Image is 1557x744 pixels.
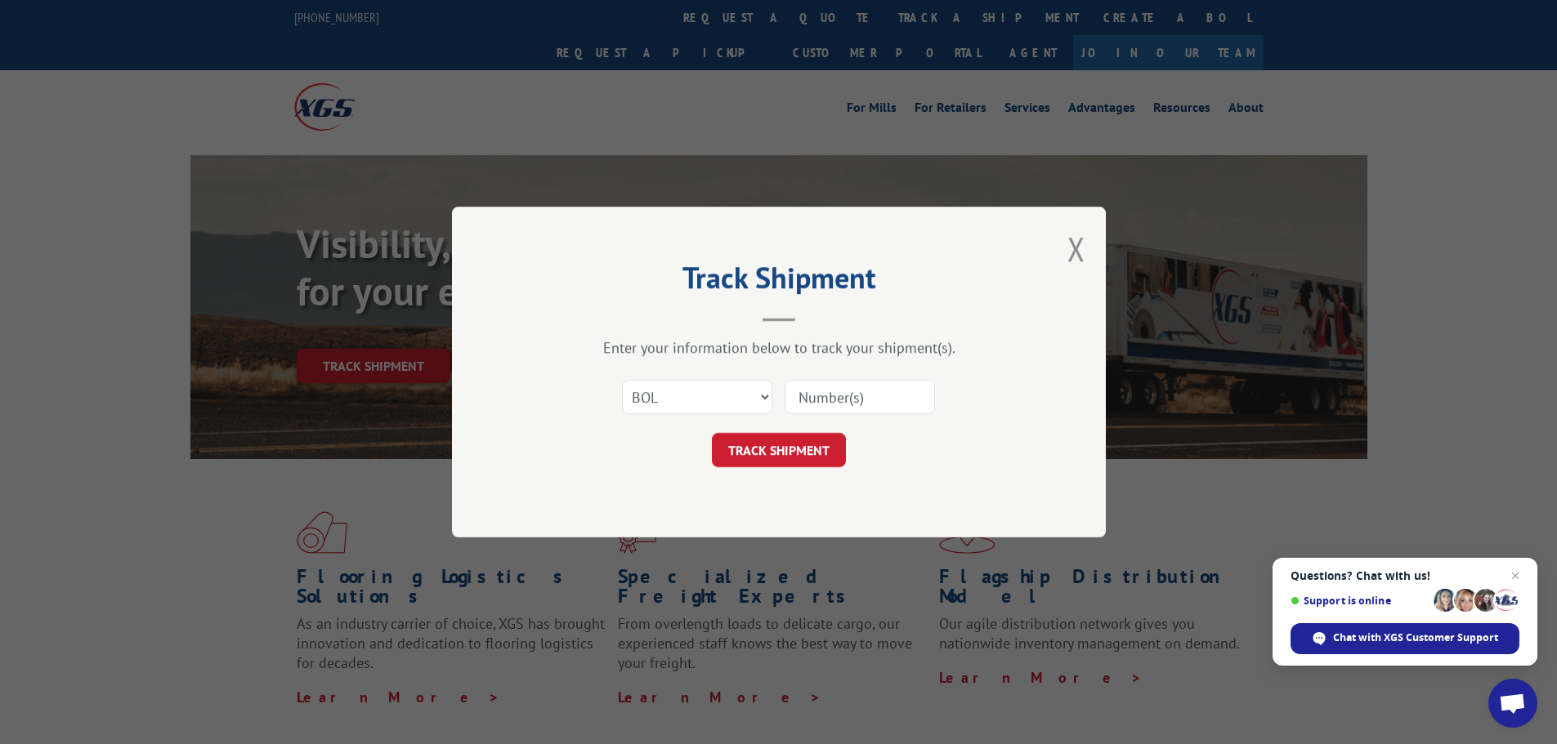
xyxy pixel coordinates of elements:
span: Close chat [1506,566,1525,586]
span: Support is online [1291,595,1428,607]
div: Chat with XGS Customer Support [1291,623,1519,654]
button: Close modal [1067,227,1085,270]
span: Questions? Chat with us! [1291,569,1519,582]
input: Number(s) [785,380,935,414]
button: TRACK SHIPMENT [712,433,846,467]
div: Open chat [1488,679,1537,728]
div: Enter your information below to track your shipment(s). [534,338,1024,357]
span: Chat with XGS Customer Support [1333,630,1498,645]
h2: Track Shipment [534,266,1024,297]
